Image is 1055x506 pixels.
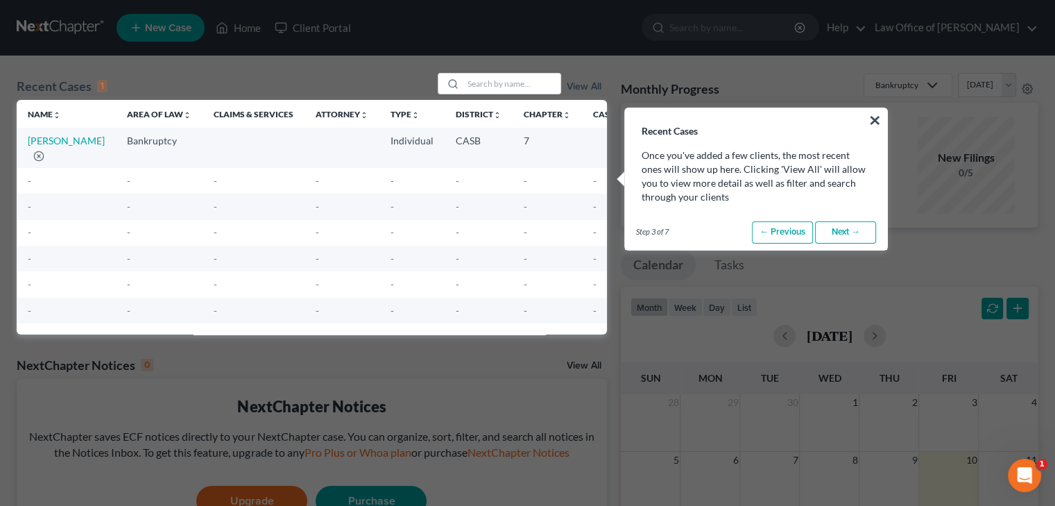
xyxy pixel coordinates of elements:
span: - [593,305,597,317]
span: - [316,253,319,264]
i: unfold_more [53,111,61,119]
span: - [28,175,31,187]
span: - [456,175,459,187]
td: 7 [513,128,582,167]
a: Nameunfold_more [28,109,61,119]
span: - [456,201,459,212]
span: - [524,253,527,264]
i: unfold_more [493,111,501,119]
i: unfold_more [360,111,368,119]
div: 1 [97,80,108,92]
span: - [391,201,394,212]
span: - [127,226,130,238]
a: Next → [815,221,876,244]
input: Search by name... [463,74,560,94]
span: - [28,278,31,290]
span: - [593,253,597,264]
span: - [127,253,130,264]
span: - [456,305,459,317]
span: - [214,226,217,238]
span: - [456,278,459,290]
span: - [524,226,527,238]
span: - [316,305,319,317]
span: - [391,175,394,187]
span: - [28,253,31,264]
a: View All [567,82,601,92]
a: Typeunfold_more [391,109,420,119]
span: - [391,226,394,238]
span: - [127,278,130,290]
span: - [391,253,394,264]
span: - [28,305,31,317]
span: - [456,226,459,238]
h3: Recent Cases [625,108,887,137]
a: Area of Lawunfold_more [127,109,191,119]
i: unfold_more [563,111,571,119]
a: [PERSON_NAME] [28,135,105,146]
span: 1 [1036,459,1047,470]
i: unfold_more [183,111,191,119]
td: Individual [379,128,445,167]
span: - [316,201,319,212]
span: - [391,305,394,317]
i: unfold_more [411,111,420,119]
span: - [524,278,527,290]
button: × [868,109,882,131]
span: - [316,175,319,187]
a: Attorneyunfold_more [316,109,368,119]
span: - [214,175,217,187]
span: - [593,226,597,238]
span: - [127,201,130,212]
span: - [524,305,527,317]
span: - [524,201,527,212]
span: Step 3 of 7 [636,226,669,237]
span: - [593,175,597,187]
span: - [214,278,217,290]
iframe: Intercom live chat [1008,459,1041,492]
span: - [127,305,130,317]
p: Once you've added a few clients, the most recent ones will show up here. Clicking 'View All' will... [642,149,870,204]
td: CASB [445,128,513,167]
div: Recent Cases [17,78,108,94]
span: - [127,175,130,187]
span: - [316,226,319,238]
span: - [593,278,597,290]
a: Case Nounfold_more [593,109,637,119]
th: Claims & Services [203,100,305,128]
span: - [214,305,217,317]
span: - [28,226,31,238]
td: Bankruptcy [116,128,203,167]
span: - [214,201,217,212]
span: - [593,201,597,212]
span: - [214,253,217,264]
span: - [316,278,319,290]
span: - [28,201,31,212]
span: - [391,278,394,290]
a: Districtunfold_more [456,109,501,119]
span: - [524,175,527,187]
a: ← Previous [752,221,813,244]
a: Chapterunfold_more [524,109,571,119]
span: - [456,253,459,264]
